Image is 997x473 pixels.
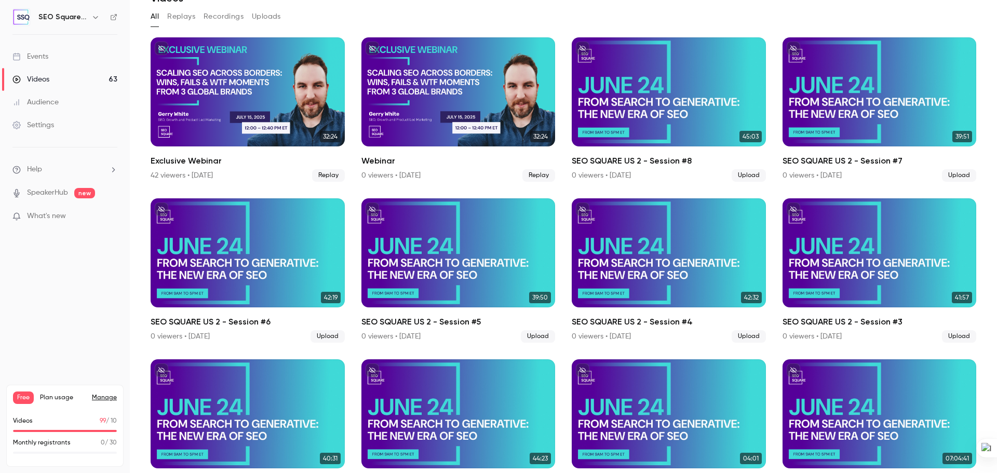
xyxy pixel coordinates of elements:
[320,131,341,142] span: 32:24
[155,202,168,216] button: unpublished
[101,440,105,446] span: 0
[952,292,972,303] span: 41:57
[320,453,341,464] span: 40:31
[167,8,195,25] button: Replays
[105,212,117,221] iframe: Noticeable Trigger
[27,164,42,175] span: Help
[572,37,766,182] a: 45:03SEO SQUARE US 2 - Session #80 viewers • [DATE]Upload
[572,155,766,167] h2: SEO SQUARE US 2 - Session #8
[151,37,345,182] li: Exclusive Webinar
[27,211,66,222] span: What's new
[92,394,117,402] a: Manage
[732,330,766,343] span: Upload
[572,170,631,181] div: 0 viewers • [DATE]
[783,198,977,343] a: 41:57SEO SQUARE US 2 - Session #30 viewers • [DATE]Upload
[787,42,800,55] button: unpublished
[366,42,379,55] button: unpublished
[572,198,766,343] li: SEO SQUARE US 2 - Session #4
[576,42,589,55] button: unpublished
[12,51,48,62] div: Events
[100,418,106,424] span: 99
[151,198,345,343] li: SEO SQUARE US 2 - Session #6
[311,330,345,343] span: Upload
[151,198,345,343] a: 42:19SEO SQUARE US 2 - Session #60 viewers • [DATE]Upload
[321,292,341,303] span: 42:19
[151,316,345,328] h2: SEO SQUARE US 2 - Session #6
[576,202,589,216] button: unpublished
[38,12,87,22] h6: SEO Square - US Edition
[366,202,379,216] button: unpublished
[783,316,977,328] h2: SEO SQUARE US 2 - Session #3
[787,202,800,216] button: unpublished
[572,37,766,182] li: SEO SQUARE US 2 - Session #8
[312,169,345,182] span: Replay
[530,453,551,464] span: 44:23
[361,198,556,343] a: 39:50SEO SQUARE US 2 - Session #50 viewers • [DATE]Upload
[252,8,281,25] button: Uploads
[151,37,345,182] a: 32:24Exclusive Webinar42 viewers • [DATE]Replay
[151,331,210,342] div: 0 viewers • [DATE]
[787,363,800,377] button: unpublished
[361,198,556,343] li: SEO SQUARE US 2 - Session #5
[942,330,976,343] span: Upload
[739,131,762,142] span: 45:03
[530,131,551,142] span: 32:24
[13,416,33,426] p: Videos
[12,164,117,175] li: help-dropdown-opener
[529,292,551,303] span: 39:50
[952,131,972,142] span: 39:51
[361,331,421,342] div: 0 viewers • [DATE]
[576,363,589,377] button: unpublished
[783,37,977,182] a: 39:51SEO SQUARE US 2 - Session #70 viewers • [DATE]Upload
[13,9,30,25] img: SEO Square - US Edition
[366,363,379,377] button: unpublished
[942,453,972,464] span: 07:04:41
[361,316,556,328] h2: SEO SQUARE US 2 - Session #5
[783,155,977,167] h2: SEO SQUARE US 2 - Session #7
[13,391,34,404] span: Free
[155,42,168,55] button: unpublished
[74,188,95,198] span: new
[12,120,54,130] div: Settings
[204,8,244,25] button: Recordings
[361,37,556,182] a: 32:24Webinar0 viewers • [DATE]Replay
[151,155,345,167] h2: Exclusive Webinar
[361,37,556,182] li: Webinar
[100,416,117,426] p: / 10
[361,155,556,167] h2: Webinar
[151,170,213,181] div: 42 viewers • [DATE]
[740,453,762,464] span: 04:01
[27,187,68,198] a: SpeakerHub
[572,331,631,342] div: 0 viewers • [DATE]
[151,8,159,25] button: All
[155,363,168,377] button: unpublished
[101,438,117,448] p: / 30
[783,170,842,181] div: 0 viewers • [DATE]
[783,331,842,342] div: 0 viewers • [DATE]
[732,169,766,182] span: Upload
[40,394,86,402] span: Plan usage
[783,37,977,182] li: SEO SQUARE US 2 - Session #7
[783,198,977,343] li: SEO SQUARE US 2 - Session #3
[12,74,49,85] div: Videos
[361,170,421,181] div: 0 viewers • [DATE]
[741,292,762,303] span: 42:32
[572,198,766,343] a: 42:32SEO SQUARE US 2 - Session #40 viewers • [DATE]Upload
[572,316,766,328] h2: SEO SQUARE US 2 - Session #4
[522,169,555,182] span: Replay
[521,330,555,343] span: Upload
[942,169,976,182] span: Upload
[12,97,59,107] div: Audience
[13,438,71,448] p: Monthly registrants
